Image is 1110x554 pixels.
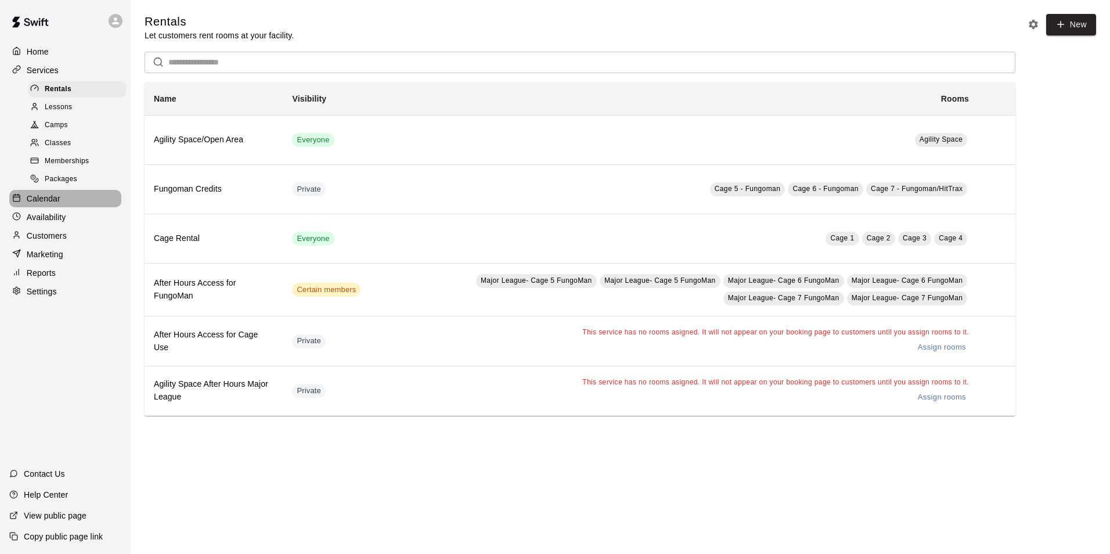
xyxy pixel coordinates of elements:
div: This service is hidden, and can only be accessed via a direct link [292,384,326,398]
a: Camps [28,117,131,135]
p: Reports [27,267,56,279]
p: View public page [24,510,87,521]
h6: Agility Space/Open Area [154,134,273,146]
a: Home [9,43,121,60]
p: Help Center [24,489,68,501]
div: This service is hidden, and can only be accessed via a direct link [292,334,326,348]
span: Cage 7 - Fungoman/HitTrax [871,185,963,193]
span: Major League- Cage 7 FungoMan [852,294,963,302]
span: Memberships [45,156,89,167]
a: Packages [28,171,131,189]
span: Major League- Cage 6 FungoMan [728,276,839,285]
span: Cage 1 [830,234,854,242]
span: Lessons [45,102,73,113]
span: Cage 4 [939,234,963,242]
a: Assign rooms [915,339,969,357]
p: Marketing [27,249,63,260]
span: Cage 5 - Fungoman [715,185,781,193]
a: Assign rooms [915,388,969,406]
p: Settings [27,286,57,297]
a: Customers [9,227,121,244]
div: This service is hidden, and can only be accessed via a direct link [292,182,326,196]
h6: Fungoman Credits [154,183,273,196]
div: This service is visible to only customers with certain memberships. Check the service pricing for... [292,283,361,297]
span: Cage 2 [867,234,891,242]
span: Camps [45,120,68,131]
div: Lessons [28,99,126,116]
div: Camps [28,117,126,134]
div: This service is visible to all of your customers [292,232,334,246]
span: Major League- Cage 7 FungoMan [728,294,839,302]
div: Memberships [28,153,126,170]
span: Private [292,386,326,397]
a: Availability [9,208,121,226]
a: New [1046,14,1096,35]
span: This service has no rooms asigned. It will not appear on your booking page to customers until you... [582,328,969,336]
span: Agility Space [920,135,963,143]
div: Packages [28,171,126,188]
p: Home [27,46,49,57]
span: Classes [45,138,71,149]
a: Settings [9,283,121,300]
a: Memberships [28,153,131,171]
button: Rental settings [1025,16,1042,33]
span: Private [292,336,326,347]
span: Major League- Cage 5 FungoMan [604,276,716,285]
span: Cage 3 [903,234,927,242]
span: Major League- Cage 6 FungoMan [852,276,963,285]
p: Customers [27,230,67,242]
div: Rentals [28,81,126,98]
span: Certain members [292,285,361,296]
div: This service is visible to all of your customers [292,133,334,147]
a: Services [9,62,121,79]
b: Rooms [941,94,969,103]
span: Packages [45,174,77,185]
span: Everyone [292,135,334,146]
p: Let customers rent rooms at your facility. [145,30,294,41]
a: Classes [28,135,131,153]
a: Rentals [28,80,131,98]
h6: Cage Rental [154,232,273,245]
div: Classes [28,135,126,152]
h5: Rentals [145,14,294,30]
span: Everyone [292,233,334,244]
p: Contact Us [24,468,65,480]
span: Rentals [45,84,71,95]
a: Reports [9,264,121,282]
a: Calendar [9,190,121,207]
b: Name [154,94,176,103]
p: Calendar [27,193,60,204]
p: Availability [27,211,66,223]
h6: Agility Space After Hours Major League [154,378,273,404]
a: Lessons [28,98,131,116]
span: Major League- Cage 5 FungoMan [481,276,592,285]
a: Marketing [9,246,121,263]
p: Services [27,64,59,76]
table: simple table [145,82,1015,416]
span: Private [292,184,326,195]
p: Copy public page link [24,531,103,542]
h6: After Hours Access for Cage Use [154,329,273,354]
h6: After Hours Access for FungoMan [154,277,273,303]
b: Visibility [292,94,326,103]
span: This service has no rooms asigned. It will not appear on your booking page to customers until you... [582,378,969,386]
span: Cage 6 - Fungoman [792,185,859,193]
